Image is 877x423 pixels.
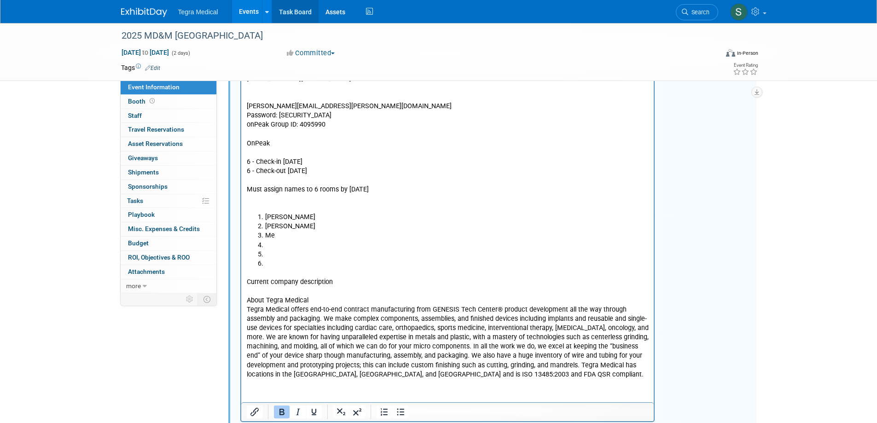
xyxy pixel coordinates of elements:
[182,293,198,305] td: Personalize Event Tab Strip
[127,197,143,204] span: Tasks
[118,28,704,44] div: 2025 MD&M [GEOGRAPHIC_DATA]
[121,81,216,94] a: Event Information
[197,293,216,305] td: Toggle Event Tabs
[121,63,160,72] td: Tags
[128,112,142,119] span: Staff
[121,237,216,250] a: Budget
[171,50,190,56] span: (2 days)
[121,137,216,151] a: Asset Reservations
[121,8,167,17] img: ExhibitDay
[121,265,216,279] a: Attachments
[128,268,165,275] span: Attachments
[121,222,216,236] a: Misc. Expenses & Credits
[128,83,180,91] span: Event Information
[145,65,160,71] a: Edit
[121,180,216,194] a: Sponsorships
[121,123,216,137] a: Travel Reservations
[128,225,200,232] span: Misc. Expenses & Credits
[121,48,169,57] span: [DATE] [DATE]
[676,4,718,20] a: Search
[284,48,338,58] button: Committed
[128,211,155,218] span: Playbook
[121,279,216,293] a: more
[148,98,157,104] span: Booth not reserved yet
[121,151,216,165] a: Giveaways
[688,9,709,16] span: Search
[121,194,216,208] a: Tasks
[178,8,218,16] span: Tegra Medical
[141,49,150,56] span: to
[121,166,216,180] a: Shipments
[128,98,157,105] span: Booth
[737,50,758,57] div: In-Person
[121,251,216,265] a: ROI, Objectives & ROO
[128,239,149,247] span: Budget
[726,49,735,57] img: Format-Inperson.png
[128,183,168,190] span: Sponsorships
[128,254,190,261] span: ROI, Objectives & ROO
[733,63,758,68] div: Event Rating
[664,48,759,62] div: Event Format
[126,282,141,290] span: more
[128,140,183,147] span: Asset Reservations
[730,3,748,21] img: Steve Marshall
[121,109,216,123] a: Staff
[121,208,216,222] a: Playbook
[128,168,159,176] span: Shipments
[128,154,158,162] span: Giveaways
[128,126,184,133] span: Travel Reservations
[121,95,216,109] a: Booth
